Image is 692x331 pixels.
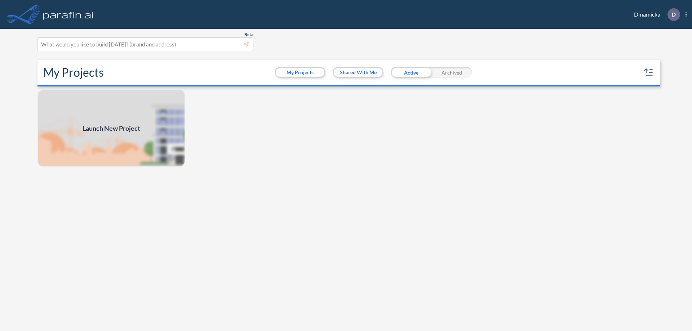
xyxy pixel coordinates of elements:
[83,124,140,133] span: Launch New Project
[43,66,104,79] h2: My Projects
[37,89,185,167] img: add
[41,7,95,22] img: logo
[431,67,472,78] div: Archived
[391,67,431,78] div: Active
[643,67,655,78] button: sort
[671,11,676,18] p: D
[623,8,687,21] div: Dinamicka
[37,89,185,167] a: Launch New Project
[334,68,382,77] button: Shared With Me
[276,68,324,77] button: My Projects
[244,32,253,37] span: Beta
